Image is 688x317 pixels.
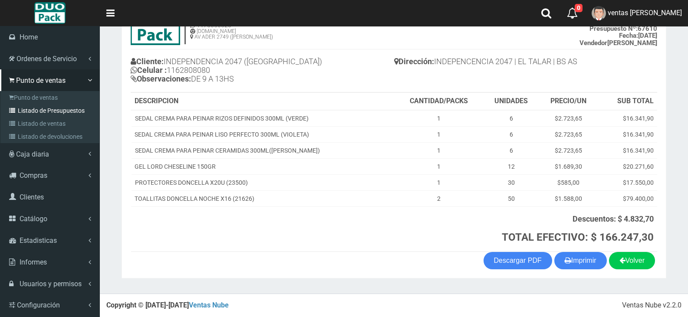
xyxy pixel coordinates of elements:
b: 67610 [589,25,657,33]
td: 1 [395,174,484,190]
td: 12 [484,158,539,174]
b: [DATE] [619,32,657,39]
img: 15ec80cb8f772e35c0579ae6ae841c79.jpg [131,10,180,45]
td: 6 [484,110,539,127]
td: 1 [395,158,484,174]
button: Imprimir [554,252,607,269]
b: [PERSON_NAME] [579,39,657,47]
span: Catálogo [20,215,47,223]
th: UNIDADES [484,93,539,110]
td: $20.271,60 [598,158,657,174]
td: $16.341,90 [598,110,657,127]
strong: Fecha: [619,32,638,39]
td: $2.723,65 [539,126,598,142]
strong: Vendedor [579,39,607,47]
a: Listado de Presupuestos [3,104,99,117]
td: $2.723,65 [539,110,598,127]
td: GEL LORD CHESELINE 150GR [131,158,395,174]
span: Informes [20,258,47,266]
td: SEDAL CREMA PARA PEINAR CERAMIDAS 300ML([PERSON_NAME]) [131,142,395,158]
td: $1.689,30 [539,158,598,174]
b: Cliente: [131,57,164,66]
td: $585,00 [539,174,598,190]
div: Ventas Nube v2.2.0 [622,301,681,310]
td: 2 [395,190,484,206]
strong: TOTAL EFECTIVO: $ 166.247,30 [502,231,654,243]
span: Compras [20,171,47,180]
a: Listado de ventas [3,117,99,130]
td: $17.550,00 [598,174,657,190]
strong: Presupuesto Nº: [589,25,638,33]
td: 1 [395,142,484,158]
td: 30 [484,174,539,190]
td: 6 [484,142,539,158]
b: Observaciones: [131,74,191,83]
span: Estadisticas [20,236,57,245]
img: User Image [592,6,606,20]
h6: [DOMAIN_NAME] AV ADER 2749 ([PERSON_NAME]) [190,29,273,40]
a: Listado de devoluciones [3,130,99,143]
td: 50 [484,190,539,206]
td: $16.341,90 [598,142,657,158]
td: $79.400,00 [598,190,657,206]
a: Ventas Nube [189,301,229,309]
td: $16.341,90 [598,126,657,142]
span: Home [20,33,38,41]
td: SEDAL CREMA PARA PEINAR RIZOS DEFINIDOS 300ML (VERDE) [131,110,395,127]
h4: INDEPENDENCIA 2047 ([GEOGRAPHIC_DATA]) 1162808080 DE 9 A 13HS [131,55,394,87]
strong: Descuentos: $ 4.832,70 [573,214,654,223]
th: CANTIDAD/PACKS [395,93,484,110]
td: 1 [395,126,484,142]
td: TOALLITAS DONCELLA NOCHE X16 (21626) [131,190,395,206]
a: Volver [609,252,655,269]
img: Logo grande [34,2,65,24]
td: PROTECTORES DONCELLA X20U (23500) [131,174,395,190]
span: Caja diaria [16,150,49,158]
b: Celular : [131,65,167,75]
td: $2.723,65 [539,142,598,158]
td: 1 [395,110,484,127]
th: SUB TOTAL [598,93,657,110]
th: PRECIO/UN [539,93,598,110]
td: SEDAL CREMA PARA PEINAR LISO PERFECTO 300ML (VIOLETA) [131,126,395,142]
b: Dirección: [394,57,434,66]
strong: Copyright © [DATE]-[DATE] [106,301,229,309]
span: 0 [575,4,583,12]
span: Clientes [20,193,44,201]
a: Punto de ventas [3,91,99,104]
h4: INDEPENCENCIA 2047 | EL TALAR | BS AS [394,55,658,70]
th: DESCRIPCION [131,93,395,110]
span: Punto de ventas [16,76,66,85]
span: Usuarios y permisos [20,280,82,288]
span: Ordenes de Servicio [16,55,77,63]
td: $1.588,00 [539,190,598,206]
td: 6 [484,126,539,142]
a: Descargar PDF [484,252,552,269]
span: ventas [PERSON_NAME] [608,9,682,17]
